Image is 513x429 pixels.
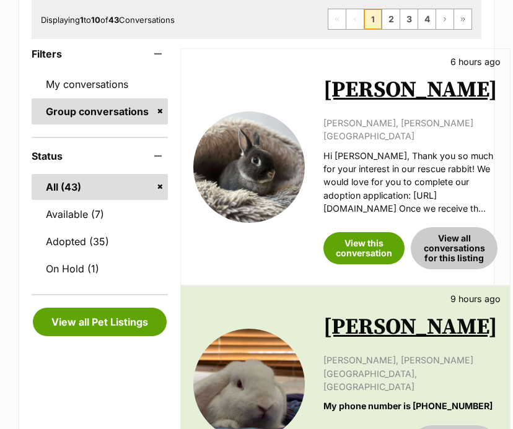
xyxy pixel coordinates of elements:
[323,353,498,393] p: [PERSON_NAME], [PERSON_NAME][GEOGRAPHIC_DATA], [GEOGRAPHIC_DATA]
[32,228,168,254] a: Adopted (35)
[32,98,168,124] a: Group conversations
[32,150,168,162] header: Status
[32,48,168,59] header: Filters
[41,15,175,25] span: Displaying to of Conversations
[32,201,168,227] a: Available (7)
[323,232,405,264] a: View this conversation
[32,174,168,200] a: All (43)
[346,9,364,29] span: Previous page
[436,9,454,29] a: Next page
[108,15,119,25] strong: 43
[323,313,498,341] a: [PERSON_NAME]
[193,111,305,223] img: Lena
[32,71,168,97] a: My conversations
[454,9,471,29] a: Last page
[323,76,498,104] a: [PERSON_NAME]
[328,9,472,30] nav: Pagination
[91,15,100,25] strong: 10
[32,256,168,282] a: On Hold (1)
[418,9,436,29] a: Page 4
[328,9,346,29] span: First page
[33,308,167,336] a: View all Pet Listings
[450,292,501,305] p: 9 hours ago
[323,149,498,215] p: Hi [PERSON_NAME], Thank you so much for your interest in our rescue rabbit! We would love for you...
[450,55,501,68] p: 6 hours ago
[323,116,498,143] p: [PERSON_NAME], [PERSON_NAME][GEOGRAPHIC_DATA]
[411,227,498,269] a: View all conversations for this listing
[323,399,498,412] p: My phone number is [PHONE_NUMBER]
[382,9,400,29] a: Page 2
[80,15,84,25] strong: 1
[400,9,418,29] a: Page 3
[364,9,382,29] span: Page 1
